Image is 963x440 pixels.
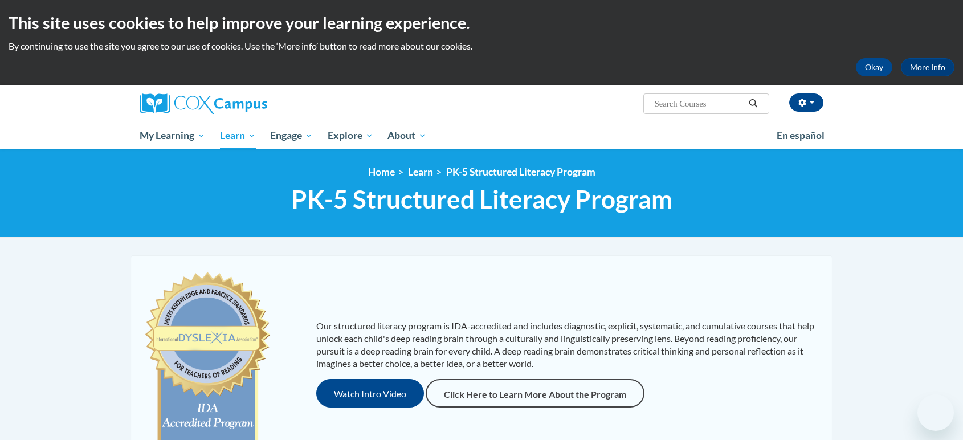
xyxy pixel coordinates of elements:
[408,166,433,178] a: Learn
[328,129,373,142] span: Explore
[316,379,424,408] button: Watch Intro Video
[745,97,762,111] button: Search
[446,166,595,178] a: PK-5 Structured Literacy Program
[901,58,954,76] a: More Info
[140,93,356,114] a: Cox Campus
[426,379,644,408] a: Click Here to Learn More About the Program
[9,11,954,34] h2: This site uses cookies to help improve your learning experience.
[123,123,840,149] div: Main menu
[291,184,672,214] span: PK-5 Structured Literacy Program
[263,123,320,149] a: Engage
[132,123,213,149] a: My Learning
[9,40,954,52] p: By continuing to use the site you agree to our use of cookies. Use the ‘More info’ button to read...
[140,129,205,142] span: My Learning
[381,123,434,149] a: About
[856,58,892,76] button: Okay
[316,320,821,370] p: Our structured literacy program is IDA-accredited and includes diagnostic, explicit, systematic, ...
[917,394,954,431] iframe: Button to launch messaging window
[777,129,825,141] span: En español
[270,129,313,142] span: Engage
[654,97,745,111] input: Search Courses
[769,124,832,148] a: En español
[789,93,823,112] button: Account Settings
[320,123,381,149] a: Explore
[387,129,426,142] span: About
[213,123,263,149] a: Learn
[368,166,395,178] a: Home
[220,129,256,142] span: Learn
[140,93,267,114] img: Cox Campus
